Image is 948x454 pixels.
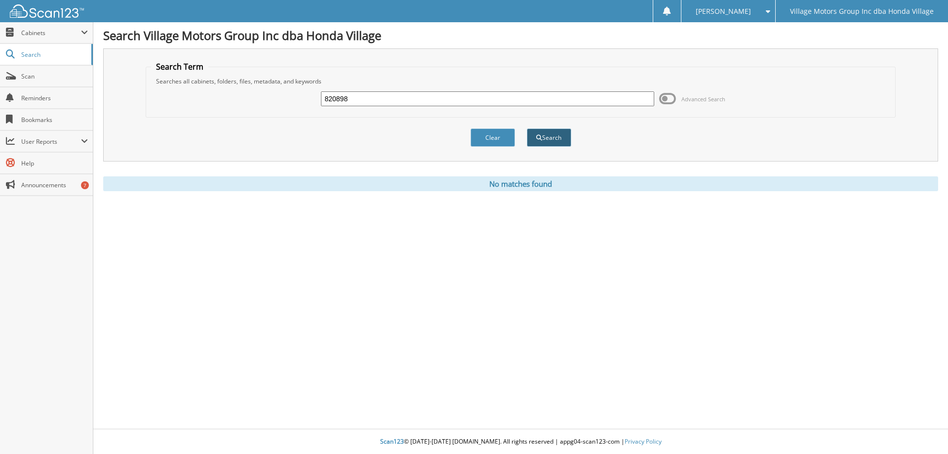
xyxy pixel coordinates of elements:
[151,61,208,72] legend: Search Term
[21,159,88,167] span: Help
[380,437,404,446] span: Scan123
[81,181,89,189] div: 7
[103,27,938,43] h1: Search Village Motors Group Inc dba Honda Village
[21,50,86,59] span: Search
[899,407,948,454] iframe: Chat Widget
[681,95,725,103] span: Advanced Search
[21,116,88,124] span: Bookmarks
[21,94,88,102] span: Reminders
[471,128,515,147] button: Clear
[151,77,891,85] div: Searches all cabinets, folders, files, metadata, and keywords
[21,137,81,146] span: User Reports
[527,128,571,147] button: Search
[790,8,934,14] span: Village Motors Group Inc dba Honda Village
[93,430,948,454] div: © [DATE]-[DATE] [DOMAIN_NAME]. All rights reserved | appg04-scan123-com |
[696,8,751,14] span: [PERSON_NAME]
[10,4,84,18] img: scan123-logo-white.svg
[21,72,88,81] span: Scan
[21,181,88,189] span: Announcements
[625,437,662,446] a: Privacy Policy
[21,29,81,37] span: Cabinets
[103,176,938,191] div: No matches found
